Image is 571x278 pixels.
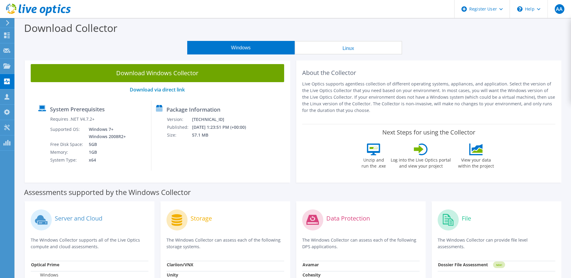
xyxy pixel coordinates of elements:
[438,262,488,267] strong: Dossier File Assessment
[50,156,84,164] td: System Type:
[31,64,284,82] a: Download Windows Collector
[31,237,148,250] p: The Windows Collector supports all of the Live Optics compute and cloud assessments.
[167,262,193,267] strong: Clariion/VNX
[84,141,127,148] td: 5GB
[166,237,284,250] p: The Windows Collector can assess each of the following storage systems.
[166,107,220,113] label: Package Information
[55,215,102,221] label: Server and Cloud
[24,189,191,195] label: Assessments supported by the Windows Collector
[302,69,556,76] h2: About the Collector
[84,125,127,141] td: Windows 7+ Windows 2008R2+
[31,272,58,278] label: Windows
[50,141,84,148] td: Free Disk Space:
[50,125,84,141] td: Supported OS:
[326,215,370,221] label: Data Protection
[167,272,178,278] strong: Unity
[496,263,502,267] tspan: NEW!
[192,116,254,123] td: [TECHNICAL_ID]
[24,21,117,35] label: Download Collector
[438,237,555,250] p: The Windows Collector can provide file level assessments.
[555,4,564,14] span: AA
[382,129,475,136] label: Next Steps for using the Collector
[84,156,127,164] td: x64
[50,106,105,112] label: System Prerequisites
[130,86,185,93] a: Download via direct link
[303,272,321,278] strong: Cohesity
[302,81,556,114] p: Live Optics supports agentless collection of different operating systems, appliances, and applica...
[31,262,59,267] strong: Optical Prime
[167,123,192,131] td: Published:
[84,148,127,156] td: 1GB
[454,155,498,169] label: View your data within the project
[192,123,254,131] td: [DATE] 1:23:51 PM (+00:00)
[295,41,402,54] button: Linux
[390,155,451,169] label: Log into the Live Optics portal and view your project
[192,131,254,139] td: 57.1 MB
[191,215,212,221] label: Storage
[462,215,471,221] label: File
[50,116,95,122] label: Requires .NET V4.7.2+
[302,237,420,250] p: The Windows Collector can assess each of the following DPS applications.
[167,131,192,139] td: Size:
[187,41,295,54] button: Windows
[517,6,523,12] svg: \n
[167,116,192,123] td: Version:
[303,262,319,267] strong: Avamar
[360,155,387,169] label: Unzip and run the .exe
[50,148,84,156] td: Memory:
